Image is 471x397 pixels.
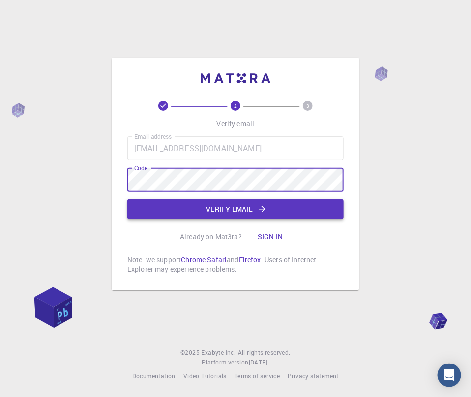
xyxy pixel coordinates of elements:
a: [DATE]. [249,358,269,367]
span: All rights reserved. [238,348,291,358]
a: Firefox [239,255,261,264]
span: © 2025 [180,348,201,358]
span: Documentation [132,372,176,380]
span: Exabyte Inc. [202,348,236,356]
button: Verify email [127,199,344,219]
span: Privacy statement [288,372,339,380]
a: Safari [207,255,227,264]
div: Open Intercom Messenger [438,364,461,387]
label: Email address [134,132,172,141]
a: Terms of service [235,371,280,381]
span: Video Tutorials [183,372,227,380]
label: Code [134,164,147,172]
p: Verify email [217,119,255,129]
span: Platform version [202,358,248,367]
span: Terms of service [235,372,280,380]
a: Chrome [181,255,206,264]
span: [DATE] . [249,358,269,366]
button: Sign in [250,227,291,247]
a: Exabyte Inc. [202,348,236,358]
a: Privacy statement [288,371,339,381]
text: 3 [306,102,309,109]
p: Already on Mat3ra? [180,232,242,242]
p: Note: we support , and . Users of Internet Explorer may experience problems. [127,255,344,274]
a: Video Tutorials [183,371,227,381]
a: Documentation [132,371,176,381]
text: 2 [234,102,237,109]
